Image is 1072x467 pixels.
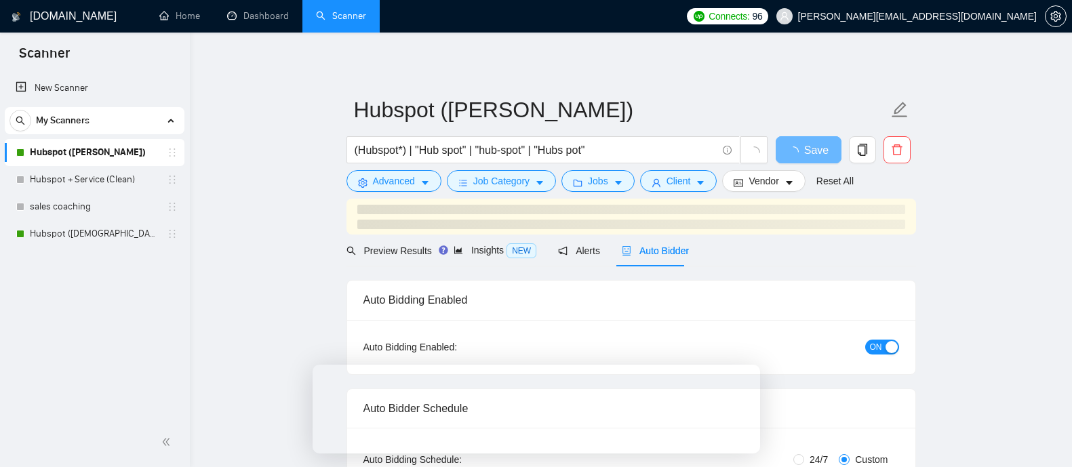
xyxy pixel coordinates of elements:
a: setting [1045,11,1067,22]
span: Save [804,142,829,159]
span: area-chart [454,245,463,255]
span: Custom [850,452,893,467]
span: double-left [161,435,175,449]
a: Hubspot ([PERSON_NAME]) [30,139,159,166]
span: Scanner [8,43,81,72]
li: New Scanner [5,75,184,102]
span: Client [667,174,691,188]
span: info-circle [723,146,732,155]
iframe: Survey from GigRadar.io [313,365,760,453]
span: user [780,12,789,21]
span: idcard [734,178,743,188]
input: Scanner name... [354,93,888,127]
a: New Scanner [16,75,174,102]
button: setting [1045,5,1067,27]
span: search [346,246,356,256]
span: Advanced [373,174,415,188]
span: copy [850,144,875,156]
span: Auto Bidder [622,245,689,256]
div: Tooltip anchor [437,244,450,256]
span: setting [358,178,368,188]
button: settingAdvancedcaret-down [346,170,441,192]
span: My Scanners [36,107,90,134]
span: Jobs [588,174,608,188]
a: searchScanner [316,10,366,22]
span: setting [1046,11,1066,22]
span: Alerts [558,245,600,256]
button: Save [776,136,841,163]
div: Auto Bidding Enabled: [363,340,542,354]
span: Job Category [473,174,530,188]
span: Connects: [709,9,749,24]
span: folder [573,178,582,188]
button: delete [884,136,911,163]
span: Preview Results [346,245,432,256]
span: ON [870,340,882,354]
button: idcardVendorcaret-down [722,170,805,192]
span: loading [788,146,804,157]
a: homeHome [159,10,200,22]
input: Search Freelance Jobs... [355,142,717,159]
img: logo [12,6,21,28]
span: holder [167,147,178,158]
span: loading [748,146,760,159]
span: holder [167,201,178,212]
span: user [652,178,661,188]
button: userClientcaret-down [640,170,717,192]
span: holder [167,174,178,185]
img: upwork-logo.png [694,11,704,22]
a: sales coaching [30,193,159,220]
span: search [10,116,31,125]
span: caret-down [785,178,794,188]
button: search [9,110,31,131]
span: bars [458,178,468,188]
span: notification [558,246,568,256]
span: 24/7 [804,452,833,467]
span: NEW [507,243,536,258]
a: Hubspot ([DEMOGRAPHIC_DATA]) [30,220,159,247]
button: barsJob Categorycaret-down [447,170,556,192]
span: delete [884,144,910,156]
span: robot [622,246,631,256]
span: caret-down [535,178,544,188]
li: My Scanners [5,107,184,247]
span: caret-down [420,178,430,188]
span: caret-down [696,178,705,188]
a: Hubspot + Service (Clean) [30,166,159,193]
a: dashboardDashboard [227,10,289,22]
button: folderJobscaret-down [561,170,635,192]
a: Reset All [816,174,854,188]
iframe: Intercom live chat [1026,421,1058,453]
span: edit [891,101,909,119]
button: copy [849,136,876,163]
div: Auto Bidding Enabled [363,281,899,319]
div: Auto Bidding Schedule: [363,452,542,467]
span: Vendor [749,174,778,188]
span: holder [167,228,178,239]
span: Insights [454,245,536,256]
span: 96 [753,9,763,24]
span: caret-down [614,178,623,188]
